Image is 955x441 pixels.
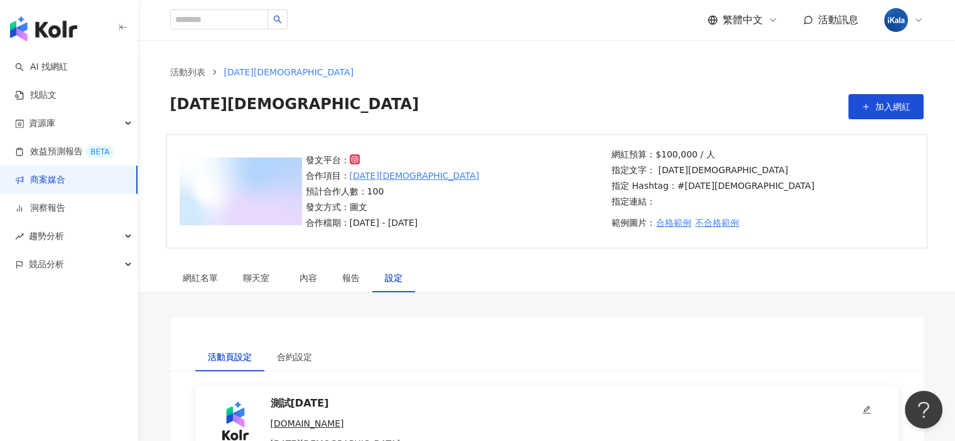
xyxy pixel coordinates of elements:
[180,157,302,225] img: 2025 聖誕節
[677,179,814,193] p: #[DATE][DEMOGRAPHIC_DATA]
[862,405,871,414] span: edit
[306,216,480,230] p: 合作檔期：[DATE] - [DATE]
[15,202,65,215] a: 洞察報告
[612,179,814,193] p: 指定 Hashtag：
[612,194,814,208] p: 指定連結：
[875,102,910,112] span: 加入網紅
[306,169,480,183] p: 合作項目：
[656,210,692,235] button: 合格範例
[612,210,814,235] p: 範例圖片：
[612,147,814,161] p: 網紅預算：$100,000 / 人
[306,184,480,198] p: 預計合作人數：100
[694,210,740,235] button: 不合格範例
[15,61,68,73] a: searchAI 找網紅
[29,222,64,250] span: 趨勢分析
[306,200,480,214] p: 發文方式：圖文
[208,350,252,364] div: 活動頁設定
[818,14,858,26] span: 活動訊息
[656,218,691,228] span: 合格範例
[350,169,480,183] a: [DATE][DEMOGRAPHIC_DATA]
[15,89,57,102] a: 找貼文
[306,153,480,167] p: 發文平台：
[29,250,64,279] span: 競品分析
[695,218,739,228] span: 不合格範例
[848,94,924,119] button: 加入網紅
[884,8,908,32] img: cropped-ikala-app-icon-2.png
[29,109,55,137] span: 資源庫
[243,274,274,282] span: 聊天室
[271,418,839,430] a: [DOMAIN_NAME]
[273,15,282,24] span: search
[850,396,883,422] button: edit
[385,271,402,285] div: 設定
[15,174,65,186] a: 商案媒合
[168,65,208,79] a: 活動列表
[277,350,312,364] div: 合約設定
[299,271,317,285] div: 內容
[723,13,763,27] span: 繁體中文
[612,163,814,177] p: 指定文字： [DATE][DEMOGRAPHIC_DATA]
[224,67,354,77] span: [DATE][DEMOGRAPHIC_DATA]
[15,232,24,241] span: rise
[10,16,77,41] img: logo
[342,271,360,285] div: 報告
[170,94,419,119] span: [DATE][DEMOGRAPHIC_DATA]
[271,396,839,410] p: 測試[DATE]
[905,391,942,428] iframe: Help Scout Beacon - Open
[15,146,114,158] a: 效益預測報告BETA
[183,271,218,285] div: 網紅名單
